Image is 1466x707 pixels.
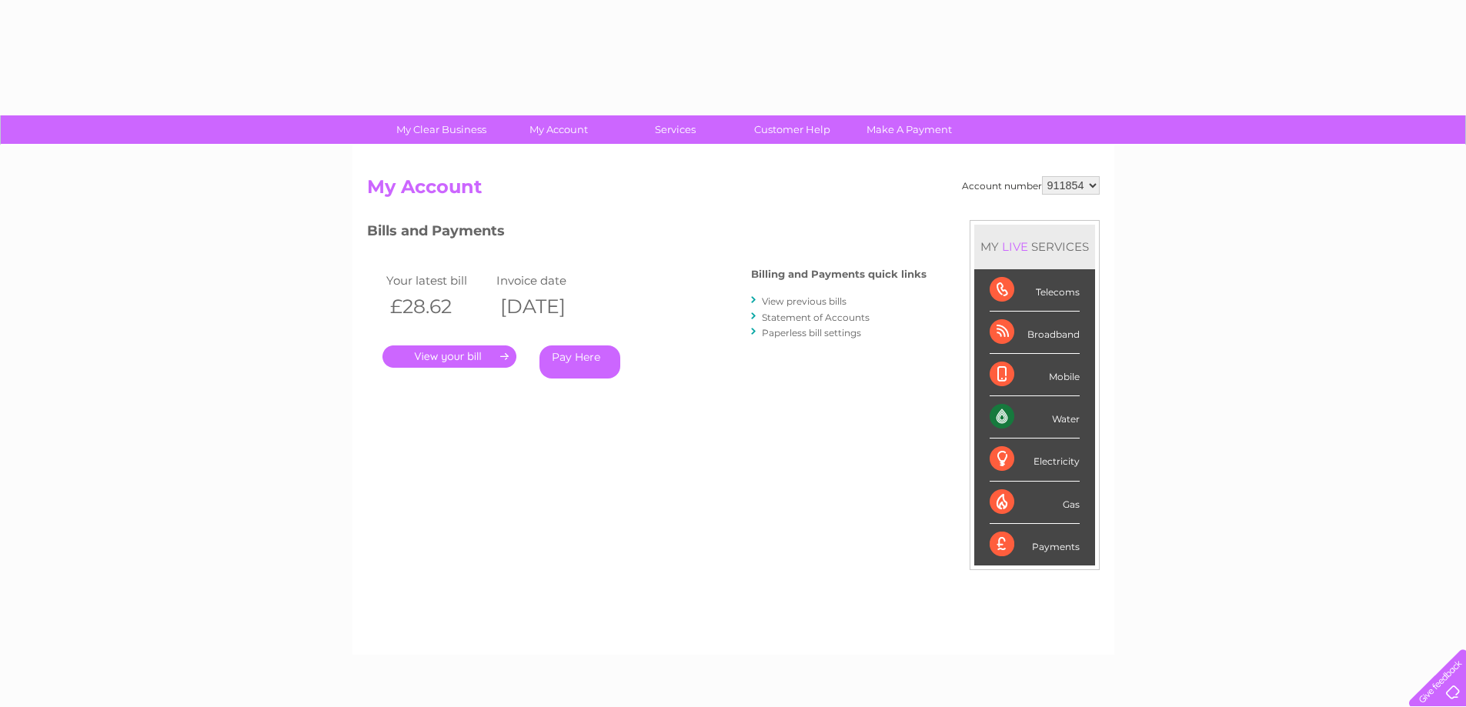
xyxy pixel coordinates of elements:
div: Gas [990,482,1080,524]
div: Water [990,396,1080,439]
a: Statement of Accounts [762,312,870,323]
div: Electricity [990,439,1080,481]
a: Services [612,115,739,144]
a: Pay Here [539,345,620,379]
a: . [382,345,516,368]
div: Broadband [990,312,1080,354]
a: My Account [495,115,622,144]
a: Make A Payment [846,115,973,144]
div: LIVE [999,239,1031,254]
a: Paperless bill settings [762,327,861,338]
td: Invoice date [493,270,603,291]
th: £28.62 [382,291,493,322]
td: Your latest bill [382,270,493,291]
a: My Clear Business [378,115,505,144]
div: Account number [962,176,1100,195]
a: Customer Help [729,115,856,144]
h4: Billing and Payments quick links [751,268,927,280]
h3: Bills and Payments [367,220,927,247]
th: [DATE] [493,291,603,322]
a: View previous bills [762,295,847,307]
h2: My Account [367,176,1100,205]
div: Payments [990,524,1080,565]
div: Mobile [990,354,1080,396]
div: Telecoms [990,269,1080,312]
div: MY SERVICES [974,225,1095,268]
